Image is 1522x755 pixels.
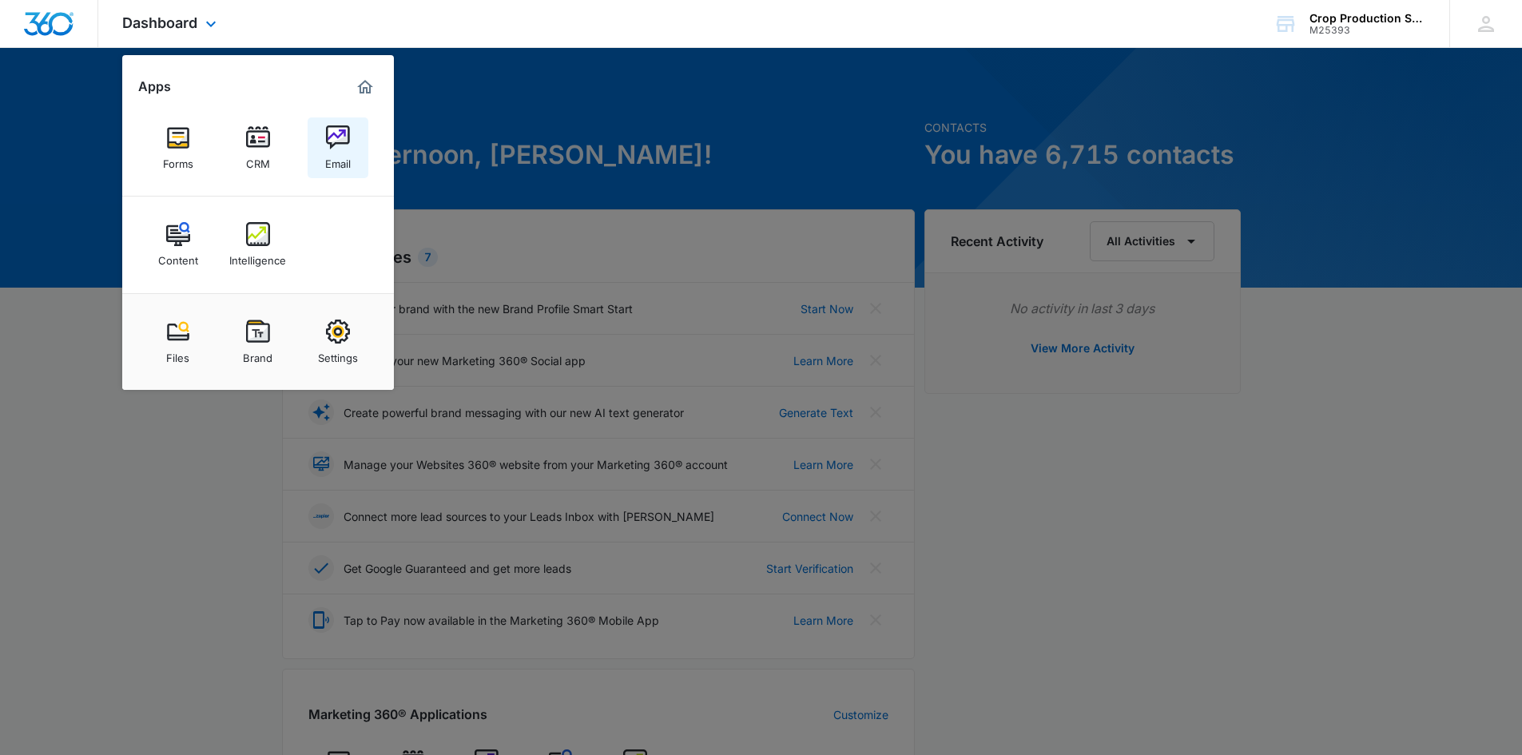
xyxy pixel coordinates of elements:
[308,117,368,178] a: Email
[243,344,272,364] div: Brand
[122,14,197,31] span: Dashboard
[318,344,358,364] div: Settings
[138,79,171,94] h2: Apps
[228,117,288,178] a: CRM
[166,344,189,364] div: Files
[158,246,198,267] div: Content
[228,214,288,275] a: Intelligence
[246,149,270,170] div: CRM
[1309,25,1426,36] div: account id
[352,74,378,100] a: Marketing 360® Dashboard
[148,214,209,275] a: Content
[1309,12,1426,25] div: account name
[325,149,351,170] div: Email
[308,312,368,372] a: Settings
[148,312,209,372] a: Files
[163,149,193,170] div: Forms
[229,246,286,267] div: Intelligence
[228,312,288,372] a: Brand
[148,117,209,178] a: Forms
